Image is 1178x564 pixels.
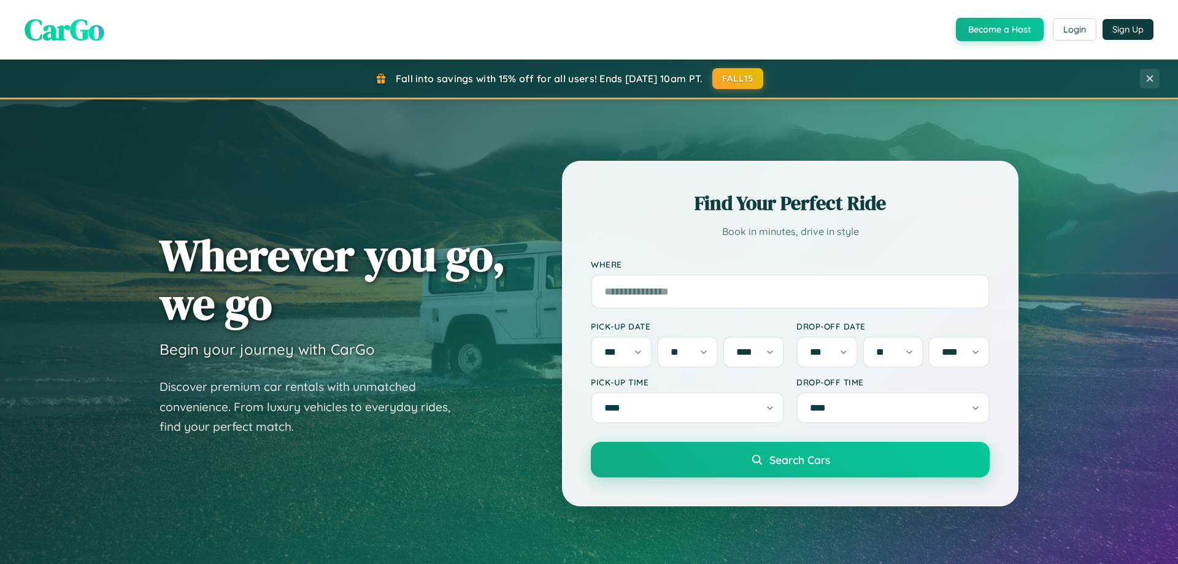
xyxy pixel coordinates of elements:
p: Discover premium car rentals with unmatched convenience. From luxury vehicles to everyday rides, ... [160,377,466,437]
button: Become a Host [956,18,1044,41]
p: Book in minutes, drive in style [591,223,990,241]
label: Drop-off Date [796,321,990,331]
button: FALL15 [712,68,764,89]
h2: Find Your Perfect Ride [591,190,990,217]
span: CarGo [25,9,104,50]
label: Where [591,259,990,269]
h1: Wherever you go, we go [160,231,506,328]
label: Drop-off Time [796,377,990,387]
button: Sign Up [1103,19,1153,40]
label: Pick-up Date [591,321,784,331]
label: Pick-up Time [591,377,784,387]
span: Search Cars [769,453,830,466]
button: Login [1053,18,1096,41]
button: Search Cars [591,442,990,477]
h3: Begin your journey with CarGo [160,340,375,358]
span: Fall into savings with 15% off for all users! Ends [DATE] 10am PT. [396,72,703,85]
